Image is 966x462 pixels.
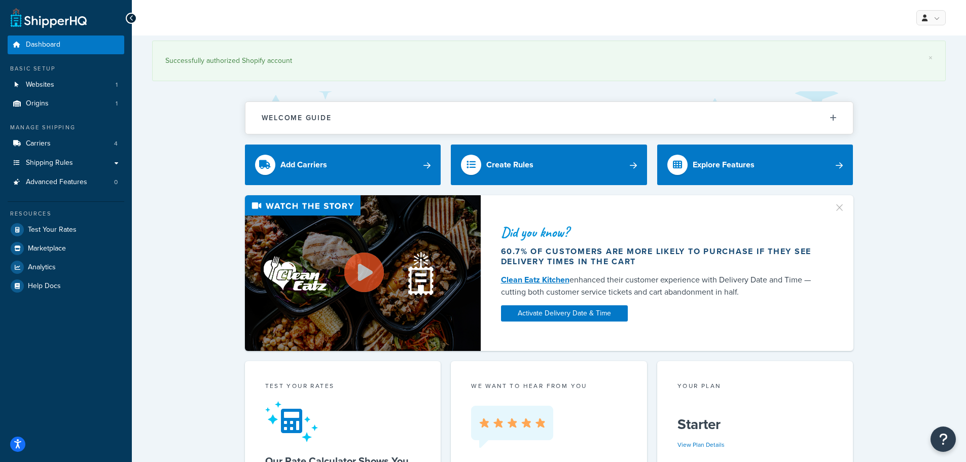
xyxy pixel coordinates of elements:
[116,99,118,108] span: 1
[165,54,933,68] div: Successfully authorized Shopify account
[8,154,124,172] a: Shipping Rules
[8,123,124,132] div: Manage Shipping
[8,76,124,94] a: Websites1
[471,381,627,390] p: we want to hear from you
[280,158,327,172] div: Add Carriers
[677,440,725,449] a: View Plan Details
[8,64,124,73] div: Basic Setup
[501,274,821,298] div: enhanced their customer experience with Delivery Date and Time — cutting both customer service ti...
[8,239,124,258] a: Marketplace
[114,139,118,148] span: 4
[114,178,118,187] span: 0
[26,178,87,187] span: Advanced Features
[451,145,647,185] a: Create Rules
[28,282,61,291] span: Help Docs
[8,221,124,239] a: Test Your Rates
[501,225,821,239] div: Did you know?
[677,381,833,393] div: Your Plan
[28,244,66,253] span: Marketplace
[657,145,853,185] a: Explore Features
[931,427,956,452] button: Open Resource Center
[26,41,60,49] span: Dashboard
[8,173,124,192] li: Advanced Features
[8,134,124,153] a: Carriers4
[26,99,49,108] span: Origins
[8,173,124,192] a: Advanced Features0
[693,158,755,172] div: Explore Features
[8,258,124,276] a: Analytics
[501,246,821,267] div: 60.7% of customers are more likely to purchase if they see delivery times in the cart
[8,76,124,94] li: Websites
[26,159,73,167] span: Shipping Rules
[8,94,124,113] a: Origins1
[928,54,933,62] a: ×
[8,35,124,54] a: Dashboard
[265,381,421,393] div: Test your rates
[8,209,124,218] div: Resources
[26,81,54,89] span: Websites
[8,134,124,153] li: Carriers
[8,277,124,295] a: Help Docs
[262,114,332,122] h2: Welcome Guide
[245,145,441,185] a: Add Carriers
[28,226,77,234] span: Test Your Rates
[28,263,56,272] span: Analytics
[501,274,569,286] a: Clean Eatz Kitchen
[245,102,853,134] button: Welcome Guide
[486,158,533,172] div: Create Rules
[677,416,833,433] h5: Starter
[26,139,51,148] span: Carriers
[8,94,124,113] li: Origins
[245,195,481,351] img: Video thumbnail
[116,81,118,89] span: 1
[501,305,628,322] a: Activate Delivery Date & Time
